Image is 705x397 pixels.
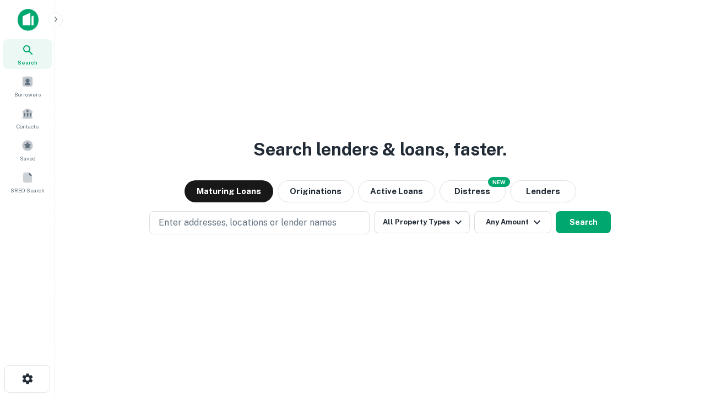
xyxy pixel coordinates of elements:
[149,211,370,234] button: Enter addresses, locations or lender names
[488,177,510,187] div: NEW
[650,309,705,362] iframe: Chat Widget
[3,71,52,101] a: Borrowers
[17,122,39,131] span: Contacts
[18,9,39,31] img: capitalize-icon.png
[3,135,52,165] a: Saved
[474,211,551,233] button: Any Amount
[510,180,576,202] button: Lenders
[18,58,37,67] span: Search
[374,211,470,233] button: All Property Types
[14,90,41,99] span: Borrowers
[3,167,52,197] a: SREO Search
[556,211,611,233] button: Search
[358,180,435,202] button: Active Loans
[185,180,273,202] button: Maturing Loans
[3,39,52,69] a: Search
[20,154,36,163] span: Saved
[3,103,52,133] a: Contacts
[159,216,337,229] p: Enter addresses, locations or lender names
[440,180,506,202] button: Search distressed loans with lien and other non-mortgage details.
[253,136,507,163] h3: Search lenders & loans, faster.
[278,180,354,202] button: Originations
[10,186,45,195] span: SREO Search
